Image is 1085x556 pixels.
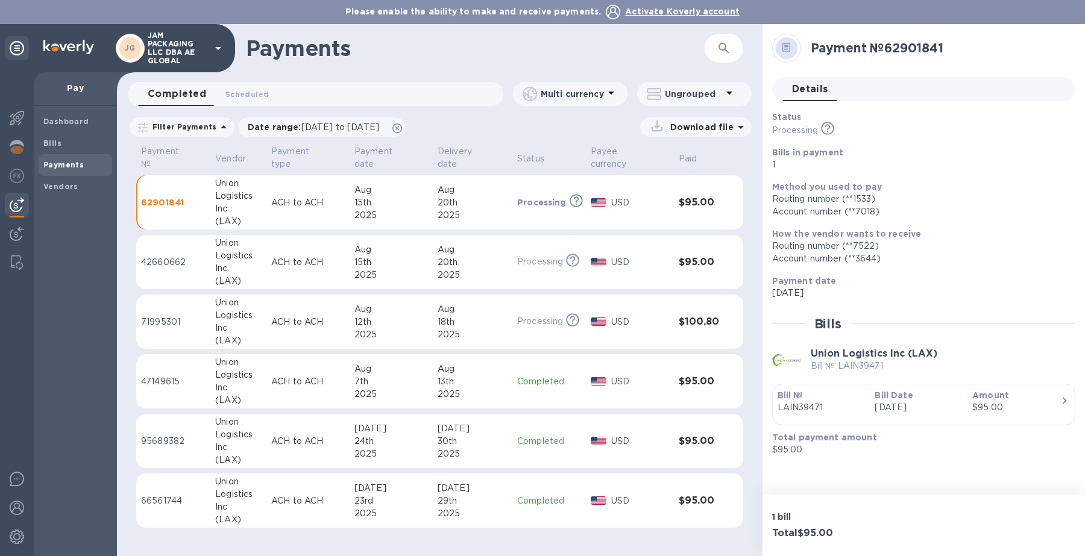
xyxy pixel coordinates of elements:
img: USD [591,317,607,326]
span: Payee currency [591,145,669,170]
span: Payment № [141,145,206,170]
div: 2025 [354,388,428,401]
p: LAIN39471 [778,401,866,414]
div: Logistics [215,249,262,262]
img: USD [591,437,607,445]
h2: Bills [814,316,841,331]
b: Total payment amount [772,433,877,442]
b: Bill Date [875,390,913,400]
span: Completed [148,86,206,102]
div: Union [215,296,262,309]
p: ACH to ACH [271,196,345,209]
p: Filter Payments [148,122,216,132]
img: USD [591,377,607,386]
b: Vendors [43,182,78,191]
p: 42660662 [141,256,206,269]
div: 2025 [354,269,428,281]
div: 30th [438,435,508,448]
span: Paid [679,152,713,165]
span: Payment type [271,145,345,170]
div: Account number (**3644) [772,252,1066,265]
div: 20th [438,256,508,269]
img: Foreign exchange [10,169,24,183]
div: 2025 [438,507,508,520]
p: Completed [517,495,581,507]
div: (LAX) [215,215,262,228]
p: USD [611,316,668,328]
b: Bills [43,139,61,148]
b: Dashboard [43,117,89,126]
p: Completed [517,375,581,388]
b: Bill № [778,390,804,400]
p: Payment № [141,145,190,170]
p: USD [611,495,668,507]
p: Pay [43,82,107,94]
p: Date range : [248,121,385,133]
div: 2025 [354,507,428,520]
div: Inc [215,262,262,275]
div: Logistics [215,190,262,202]
div: 12th [354,316,428,328]
h3: $95.00 [679,257,719,268]
div: Aug [438,243,508,256]
p: Processing [517,196,567,208]
p: 66561744 [141,495,206,507]
p: USD [611,256,668,269]
p: 62901841 [141,196,206,208]
div: 2025 [354,209,428,222]
span: [DATE] to [DATE] [301,122,379,132]
p: ACH to ACH [271,435,345,448]
h2: Payment № 62901841 [811,40,1066,55]
div: Logistics [215,309,262,322]
div: 2025 [438,388,508,401]
b: Bills in payment [772,148,843,157]
b: Payments [43,160,84,169]
div: 23rd [354,495,428,507]
div: 7th [354,375,428,388]
div: Union [215,416,262,428]
div: 2025 [438,209,508,222]
div: Account number (**7018) [772,205,1066,218]
div: Union [215,475,262,488]
p: [DATE] [875,401,963,414]
img: USD [591,198,607,207]
h3: $95.00 [679,376,719,387]
img: Logo [43,40,94,54]
h3: $100.80 [679,316,719,328]
div: Logistics [215,428,262,441]
div: (LAX) [215,334,262,347]
b: JG [125,43,136,52]
p: Bill № LAIN39471 [811,360,937,372]
div: 13th [438,375,508,388]
div: Union [215,237,262,249]
div: 2025 [438,448,508,460]
p: Vendor [215,152,246,165]
div: [DATE] [438,482,508,495]
div: (LAX) [215,454,262,466]
p: Download file [665,121,734,133]
span: Activate Koverly account [625,7,740,16]
img: USD [591,496,607,505]
div: 20th [438,196,508,209]
p: USD [611,196,668,209]
div: Inc [215,202,262,215]
div: 15th [354,256,428,269]
div: Aug [438,303,508,316]
div: 2025 [354,448,428,460]
div: Inc [215,501,262,513]
b: Union Logistics Inc (LAX) [811,348,937,359]
p: $95.00 [772,443,1066,456]
p: ACH to ACH [271,316,345,328]
div: Routing number (**7522) [772,240,1066,252]
div: [DATE] [438,422,508,435]
button: Bill №LAIN39471Bill Date[DATE]Amount$95.00 [772,384,1075,425]
div: $95.00 [972,401,1060,414]
h1: Payments [246,36,644,61]
div: Aug [354,243,428,256]
h3: Total $95.00 [772,528,919,539]
div: 15th [354,196,428,209]
p: Completed [517,435,581,448]
span: Payment date [354,145,428,170]
span: Vendor [215,152,262,165]
p: Status [517,152,544,165]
